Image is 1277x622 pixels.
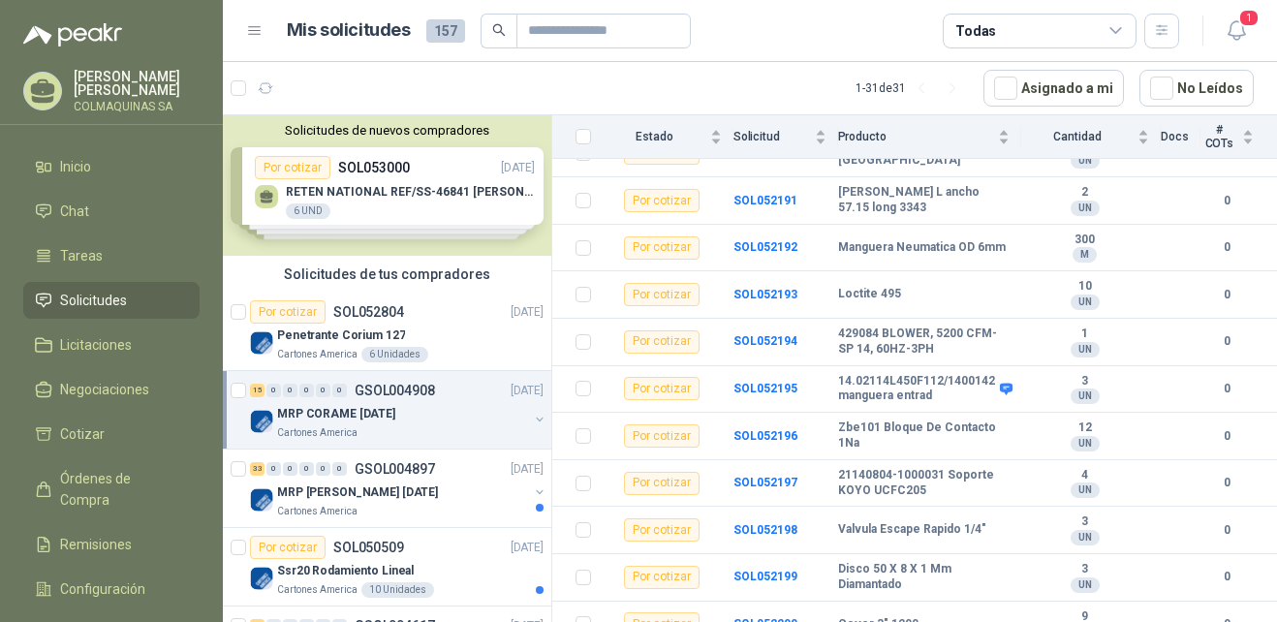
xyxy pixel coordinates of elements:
[250,410,273,433] img: Company Logo
[355,384,435,397] p: GSOL004908
[624,283,700,306] div: Por cotizar
[332,462,347,476] div: 0
[603,115,733,159] th: Estado
[60,290,127,311] span: Solicitudes
[511,460,544,479] p: [DATE]
[287,16,411,45] h1: Mis solicitudes
[733,382,797,395] a: SOL052195
[60,534,132,555] span: Remisiones
[838,420,1010,451] b: Zbe101 Bloque De Contacto 1Na
[624,377,700,400] div: Por cotizar
[733,570,797,583] a: SOL052199
[277,327,405,345] p: Penetrante Corium 127
[1021,115,1162,159] th: Cantidad
[1021,327,1150,342] b: 1
[624,330,700,354] div: Por cotizar
[332,384,347,397] div: 0
[838,185,1010,215] b: [PERSON_NAME] L ancho 57.15 long 3343
[1200,115,1277,159] th: # COTs
[1219,14,1254,48] button: 1
[838,562,1010,592] b: Disco 50 X 8 X 1 Mm Diamantado
[74,70,200,97] p: [PERSON_NAME] [PERSON_NAME]
[60,379,149,400] span: Negociaciones
[60,578,145,600] span: Configuración
[1021,468,1150,483] b: 4
[223,115,551,256] div: Solicitudes de nuevos compradoresPor cotizarSOL053000[DATE] RETEN NATIONAL REF/SS-46841 [PERSON_N...
[23,416,200,452] a: Cotizar
[733,288,797,301] a: SOL052193
[23,371,200,408] a: Negociaciones
[299,462,314,476] div: 0
[838,468,1010,498] b: 21140804-1000031 Soporte KOYO UCFC205
[277,483,438,502] p: MRP [PERSON_NAME] [DATE]
[733,194,797,207] a: SOL052191
[250,384,265,397] div: 15
[838,130,994,143] span: Producto
[223,528,551,606] a: Por cotizarSOL050509[DATE] Company LogoSsr20 Rodamiento LinealCartones America10 Unidades
[23,282,200,319] a: Solicitudes
[333,541,404,554] p: SOL050509
[1021,420,1150,436] b: 12
[23,526,200,563] a: Remisiones
[426,19,465,43] span: 157
[355,462,435,476] p: GSOL004897
[624,566,700,589] div: Por cotizar
[1200,238,1254,257] b: 0
[511,382,544,400] p: [DATE]
[1200,192,1254,210] b: 0
[838,522,986,538] b: Valvula Escape Rapido 1/4"
[733,523,797,537] a: SOL052198
[1139,70,1254,107] button: No Leídos
[983,70,1124,107] button: Asignado a mi
[1021,185,1150,201] b: 2
[733,476,797,489] a: SOL052197
[223,256,551,293] div: Solicitudes de tus compradores
[1200,521,1254,540] b: 0
[60,201,89,222] span: Chat
[316,384,330,397] div: 0
[1200,474,1254,492] b: 0
[277,504,358,519] p: Cartones America
[60,156,91,177] span: Inicio
[1021,130,1135,143] span: Cantidad
[624,189,700,212] div: Por cotizar
[1200,380,1254,398] b: 0
[1161,115,1200,159] th: Docs
[624,472,700,495] div: Por cotizar
[1021,233,1150,248] b: 300
[1071,577,1100,593] div: UN
[60,245,103,266] span: Tareas
[250,567,273,590] img: Company Logo
[250,300,326,324] div: Por cotizar
[1071,201,1100,216] div: UN
[856,73,968,104] div: 1 - 31 de 31
[1021,374,1150,389] b: 3
[733,130,811,143] span: Solicitud
[250,536,326,559] div: Por cotizar
[299,384,314,397] div: 0
[60,334,132,356] span: Licitaciones
[23,193,200,230] a: Chat
[277,405,395,423] p: MRP CORAME [DATE]
[1200,123,1238,150] span: # COTs
[733,240,797,254] a: SOL052192
[955,20,996,42] div: Todas
[223,293,551,371] a: Por cotizarSOL052804[DATE] Company LogoPenetrante Corium 127Cartones America6 Unidades
[250,379,547,441] a: 15 0 0 0 0 0 GSOL004908[DATE] Company LogoMRP CORAME [DATE]Cartones America
[277,347,358,362] p: Cartones America
[733,334,797,348] a: SOL052194
[23,327,200,363] a: Licitaciones
[60,468,181,511] span: Órdenes de Compra
[733,429,797,443] a: SOL052196
[1071,530,1100,545] div: UN
[266,462,281,476] div: 0
[361,347,428,362] div: 6 Unidades
[624,236,700,260] div: Por cotizar
[492,23,506,37] span: search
